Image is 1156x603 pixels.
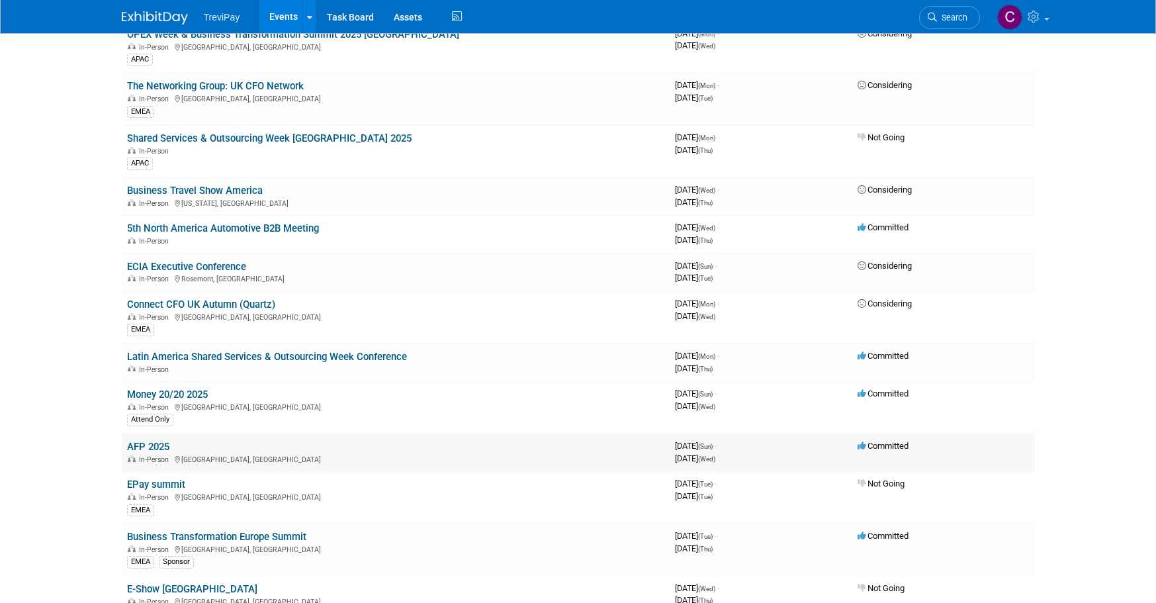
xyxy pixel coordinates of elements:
[127,441,169,453] a: AFP 2025
[675,351,719,361] span: [DATE]
[698,313,715,320] span: (Wed)
[858,299,912,308] span: Considering
[127,351,407,363] a: Latin America Shared Services & Outsourcing Week Conference
[717,222,719,232] span: -
[717,28,719,38] span: -
[128,95,136,101] img: In-Person Event
[127,93,664,103] div: [GEOGRAPHIC_DATA], [GEOGRAPHIC_DATA]
[858,185,912,195] span: Considering
[698,42,715,50] span: (Wed)
[159,556,194,568] div: Sponsor
[698,403,715,410] span: (Wed)
[675,363,713,373] span: [DATE]
[715,531,717,541] span: -
[717,299,719,308] span: -
[127,158,153,169] div: APAC
[858,261,912,271] span: Considering
[675,80,719,90] span: [DATE]
[675,441,717,451] span: [DATE]
[675,491,713,501] span: [DATE]
[128,403,136,410] img: In-Person Event
[127,197,664,208] div: [US_STATE], [GEOGRAPHIC_DATA]
[675,28,719,38] span: [DATE]
[675,453,715,463] span: [DATE]
[675,479,717,488] span: [DATE]
[139,313,173,322] span: In-Person
[128,237,136,244] img: In-Person Event
[675,40,715,50] span: [DATE]
[675,145,713,155] span: [DATE]
[127,28,459,40] a: OPEX Week & Business Transformation Summit 2025 [GEOGRAPHIC_DATA]
[127,583,257,595] a: E-Show [GEOGRAPHIC_DATA]
[858,389,909,398] span: Committed
[698,134,715,142] span: (Mon)
[128,199,136,206] img: In-Person Event
[698,263,713,270] span: (Sun)
[698,545,713,553] span: (Thu)
[128,493,136,500] img: In-Person Event
[127,261,246,273] a: ECIA Executive Conference
[858,441,909,451] span: Committed
[127,273,664,283] div: Rosemont, [GEOGRAPHIC_DATA]
[675,132,719,142] span: [DATE]
[139,275,173,283] span: In-Person
[139,493,173,502] span: In-Person
[127,54,153,66] div: APAC
[139,147,173,156] span: In-Person
[675,261,717,271] span: [DATE]
[858,583,905,593] span: Not Going
[715,479,717,488] span: -
[675,401,715,411] span: [DATE]
[128,455,136,462] img: In-Person Event
[139,365,173,374] span: In-Person
[127,414,173,426] div: Attend Only
[127,389,208,400] a: Money 20/20 2025
[127,491,664,502] div: [GEOGRAPHIC_DATA], [GEOGRAPHIC_DATA]
[717,132,719,142] span: -
[698,353,715,360] span: (Mon)
[675,311,715,321] span: [DATE]
[139,403,173,412] span: In-Person
[675,93,713,103] span: [DATE]
[127,132,412,144] a: Shared Services & Outsourcing Week [GEOGRAPHIC_DATA] 2025
[698,493,713,500] span: (Tue)
[717,185,719,195] span: -
[675,222,719,232] span: [DATE]
[127,504,154,516] div: EMEA
[675,299,719,308] span: [DATE]
[858,222,909,232] span: Committed
[122,11,188,24] img: ExhibitDay
[127,401,664,412] div: [GEOGRAPHIC_DATA], [GEOGRAPHIC_DATA]
[698,443,713,450] span: (Sun)
[698,275,713,282] span: (Tue)
[128,43,136,50] img: In-Person Event
[128,365,136,372] img: In-Person Event
[139,237,173,246] span: In-Person
[717,351,719,361] span: -
[675,543,713,553] span: [DATE]
[127,324,154,336] div: EMEA
[127,453,664,464] div: [GEOGRAPHIC_DATA], [GEOGRAPHIC_DATA]
[717,80,719,90] span: -
[715,261,717,271] span: -
[127,222,319,234] a: 5th North America Automotive B2B Meeting
[715,389,717,398] span: -
[675,235,713,245] span: [DATE]
[698,199,713,207] span: (Thu)
[127,106,154,118] div: EMEA
[128,545,136,552] img: In-Person Event
[139,199,173,208] span: In-Person
[139,545,173,554] span: In-Person
[127,299,275,310] a: Connect CFO UK Autumn (Quartz)
[675,389,717,398] span: [DATE]
[997,5,1022,30] img: Celia Ahrens
[127,531,306,543] a: Business Transformation Europe Summit
[698,95,713,102] span: (Tue)
[698,481,713,488] span: (Tue)
[127,479,185,490] a: EPay summit
[715,441,717,451] span: -
[128,275,136,281] img: In-Person Event
[127,185,263,197] a: Business Travel Show America
[698,301,715,308] span: (Mon)
[675,273,713,283] span: [DATE]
